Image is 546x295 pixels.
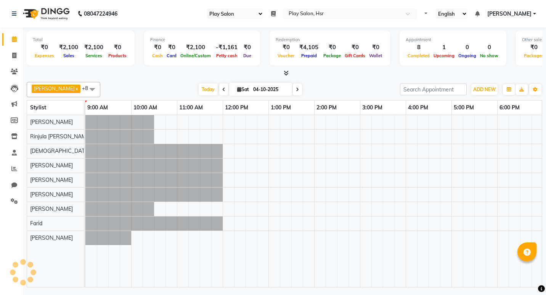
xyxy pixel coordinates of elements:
[241,43,254,52] div: ₹0
[56,43,81,52] div: ₹2,100
[241,53,253,58] span: Due
[33,43,56,52] div: ₹0
[30,119,73,125] span: [PERSON_NAME]
[276,37,384,43] div: Redemption
[33,53,56,58] span: Expenses
[30,176,73,183] span: [PERSON_NAME]
[478,53,500,58] span: No show
[456,53,478,58] span: Ongoing
[400,83,467,95] input: Search Appointment
[235,87,251,92] span: Sat
[165,53,178,58] span: Card
[150,37,254,43] div: Finance
[150,43,165,52] div: ₹0
[406,37,500,43] div: Appointment
[432,43,456,52] div: 1
[30,104,46,111] span: Stylist
[406,102,430,113] a: 4:00 PM
[19,3,72,24] img: logo
[213,43,241,52] div: -₹1,161
[106,53,128,58] span: Products
[84,53,104,58] span: Services
[367,43,384,52] div: ₹0
[456,43,478,52] div: 0
[33,37,128,43] div: Total
[478,43,500,52] div: 0
[84,3,117,24] b: 08047224946
[30,133,91,140] span: Rinjula [PERSON_NAME]
[223,102,250,113] a: 12:00 PM
[269,102,293,113] a: 1:00 PM
[343,43,367,52] div: ₹0
[178,43,213,52] div: ₹2,100
[30,234,73,241] span: [PERSON_NAME]
[487,10,532,18] span: [PERSON_NAME]
[34,85,75,91] span: [PERSON_NAME]
[199,83,218,95] span: Today
[30,162,73,169] span: [PERSON_NAME]
[343,53,367,58] span: Gift Cards
[498,102,522,113] a: 6:00 PM
[132,102,159,113] a: 10:00 AM
[177,102,205,113] a: 11:00 AM
[276,53,296,58] span: Voucher
[75,85,78,91] a: x
[360,102,384,113] a: 3:00 PM
[452,102,476,113] a: 5:00 PM
[82,85,94,91] span: +8
[315,102,339,113] a: 2:00 PM
[61,53,76,58] span: Sales
[296,43,321,52] div: ₹4,105
[471,84,498,95] button: ADD NEW
[150,53,165,58] span: Cash
[251,84,289,95] input: 2025-10-04
[321,53,343,58] span: Package
[30,191,73,198] span: [PERSON_NAME]
[276,43,296,52] div: ₹0
[214,53,239,58] span: Petty cash
[367,53,384,58] span: Wallet
[30,205,73,212] span: [PERSON_NAME]
[321,43,343,52] div: ₹0
[85,102,110,113] a: 9:00 AM
[406,53,432,58] span: Completed
[81,43,106,52] div: ₹2,100
[299,53,319,58] span: Prepaid
[473,87,496,92] span: ADD NEW
[406,43,432,52] div: 8
[106,43,128,52] div: ₹0
[432,53,456,58] span: Upcoming
[522,53,546,58] span: Packages
[522,43,546,52] div: ₹0
[30,147,132,154] span: [DEMOGRAPHIC_DATA][PERSON_NAME]
[30,220,42,227] span: Farid
[178,53,213,58] span: Online/Custom
[165,43,178,52] div: ₹0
